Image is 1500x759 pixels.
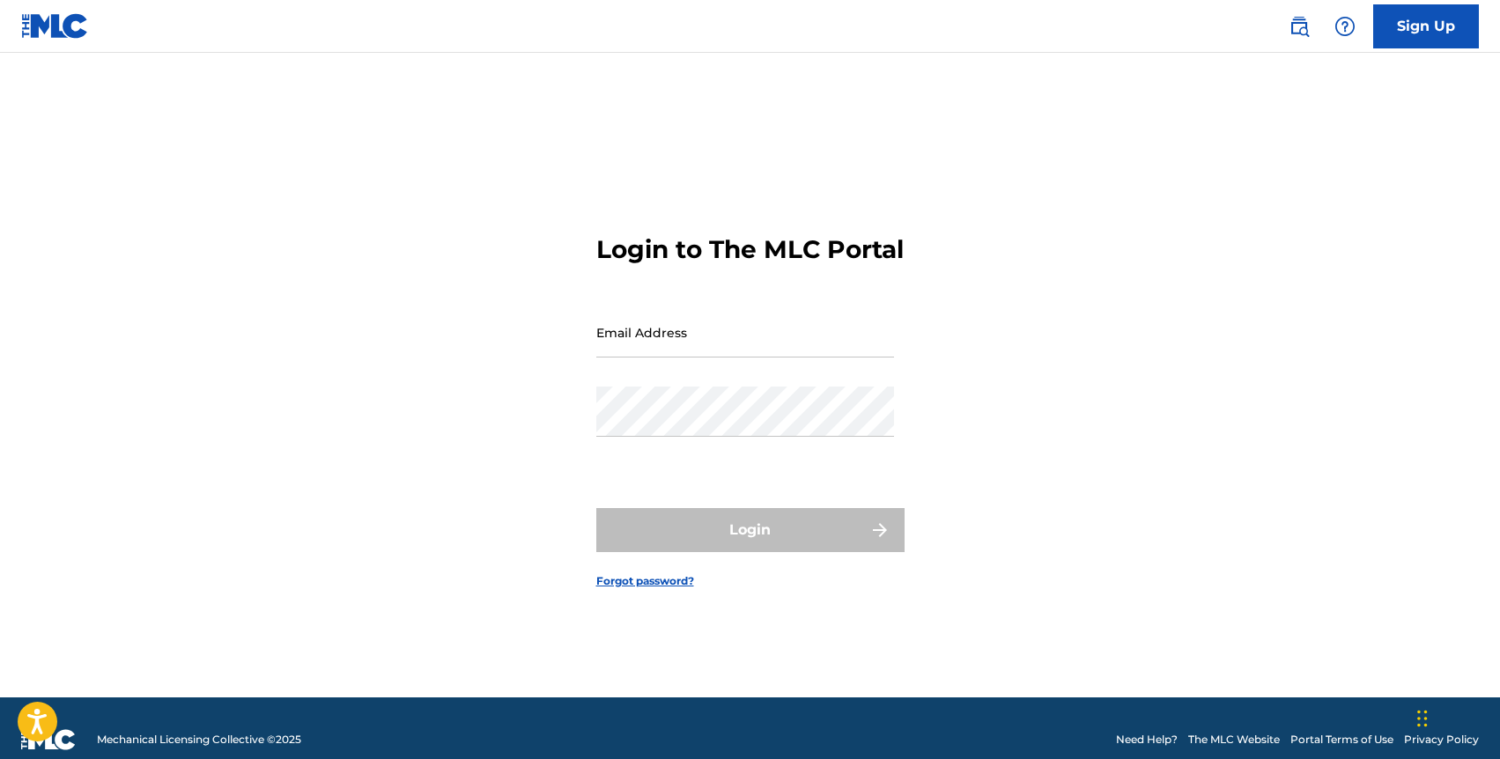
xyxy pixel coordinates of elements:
a: Public Search [1282,9,1317,44]
h3: Login to The MLC Portal [596,234,904,265]
img: logo [21,729,76,750]
a: Privacy Policy [1404,732,1479,748]
div: Help [1327,9,1363,44]
iframe: Chat Widget [1412,674,1500,759]
a: Sign Up [1373,4,1479,48]
span: Mechanical Licensing Collective © 2025 [97,732,301,748]
div: Drag [1417,692,1428,745]
img: MLC Logo [21,13,89,39]
img: help [1334,16,1356,37]
a: Need Help? [1116,732,1178,748]
img: search [1289,16,1310,37]
a: The MLC Website [1188,732,1280,748]
a: Forgot password? [596,573,694,589]
a: Portal Terms of Use [1290,732,1393,748]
